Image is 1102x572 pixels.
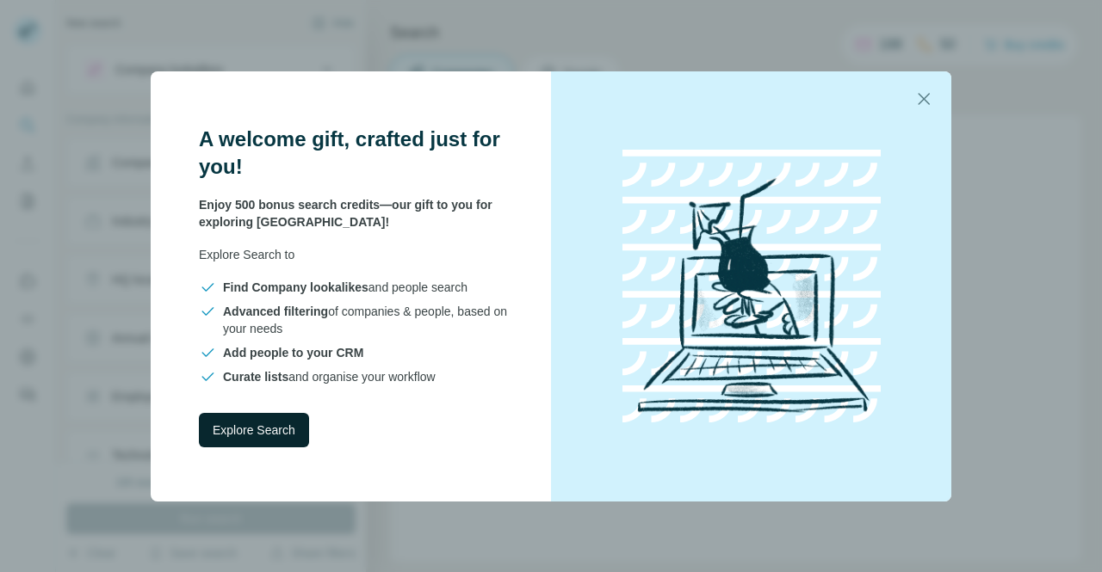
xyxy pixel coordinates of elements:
[223,368,436,385] span: and organise your workflow
[223,303,510,337] span: of companies & people, based on your needs
[223,304,328,318] span: Advanced filtering
[199,196,510,231] p: Enjoy 500 bonus search credits—our gift to you for exploring [GEOGRAPHIC_DATA]!
[223,370,288,384] span: Curate lists
[199,413,309,447] button: Explore Search
[199,126,510,181] h3: A welcome gift, crafted just for you!
[213,421,295,439] span: Explore Search
[199,246,510,263] p: Explore Search to
[597,132,907,441] img: laptop
[223,346,363,360] span: Add people to your CRM
[223,279,467,296] span: and people search
[223,280,368,294] span: Find Company lookalikes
